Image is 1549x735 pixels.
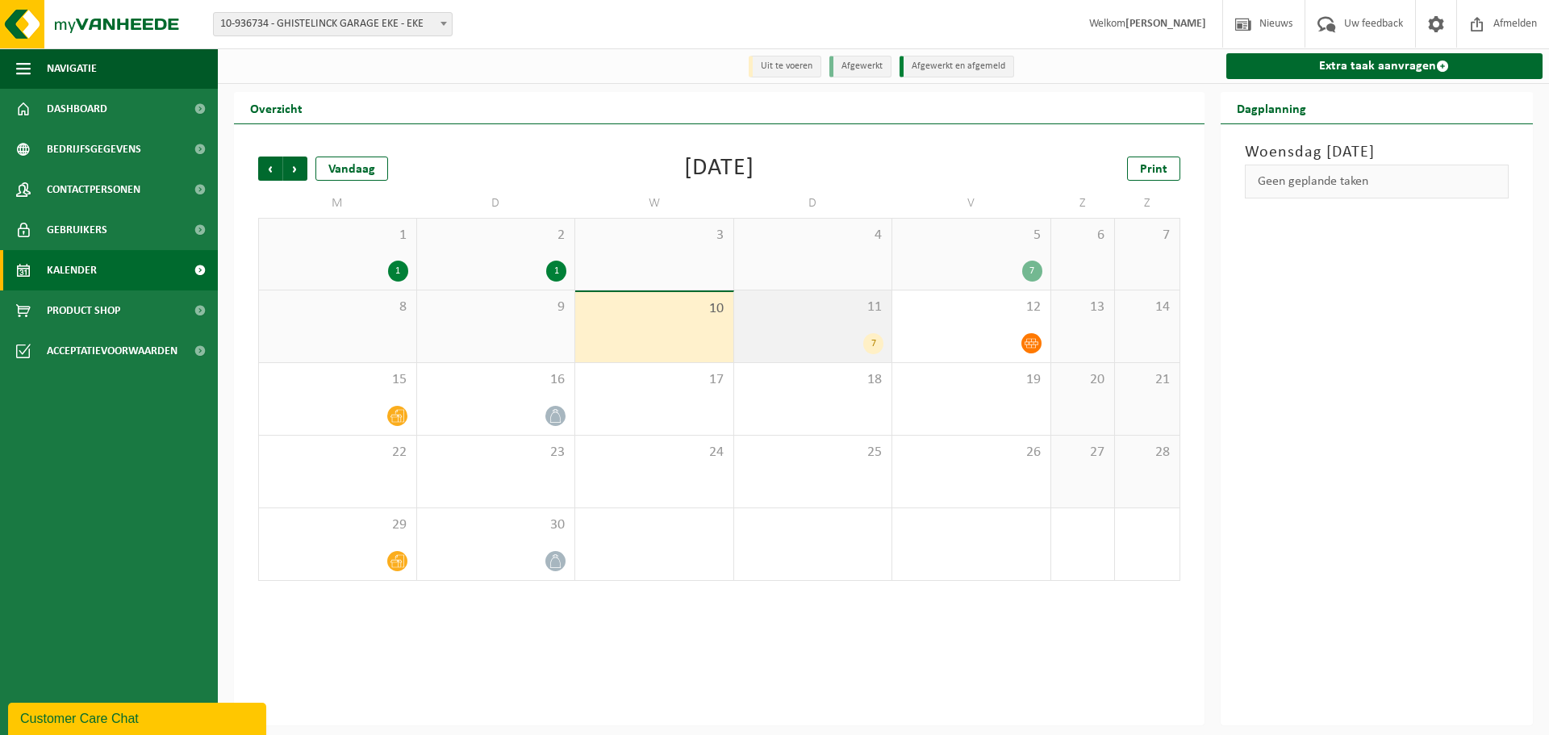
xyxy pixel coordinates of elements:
span: 8 [267,299,408,316]
h3: Woensdag [DATE] [1245,140,1509,165]
span: 22 [267,444,408,461]
div: 1 [388,261,408,282]
div: 1 [546,261,566,282]
span: Navigatie [47,48,97,89]
div: Geen geplande taken [1245,165,1509,198]
div: [DATE] [684,157,754,181]
span: 24 [583,444,725,461]
span: 18 [742,371,884,389]
td: Z [1051,189,1116,218]
span: 29 [267,516,408,534]
li: Uit te voeren [749,56,821,77]
span: Vorige [258,157,282,181]
span: 25 [742,444,884,461]
span: 14 [1123,299,1171,316]
span: Product Shop [47,290,120,331]
span: Kalender [47,250,97,290]
td: M [258,189,417,218]
span: 16 [425,371,567,389]
span: 7 [1123,227,1171,244]
span: 17 [583,371,725,389]
li: Afgewerkt [829,56,891,77]
span: Acceptatievoorwaarden [47,331,177,371]
span: 1 [267,227,408,244]
span: 10-936734 - GHISTELINCK GARAGE EKE - EKE [213,12,453,36]
span: 28 [1123,444,1171,461]
span: Print [1140,163,1167,176]
h2: Dagplanning [1221,92,1322,123]
span: Gebruikers [47,210,107,250]
td: D [417,189,576,218]
span: 26 [900,444,1042,461]
span: Contactpersonen [47,169,140,210]
li: Afgewerkt en afgemeld [900,56,1014,77]
span: 9 [425,299,567,316]
span: 5 [900,227,1042,244]
div: Vandaag [315,157,388,181]
td: W [575,189,734,218]
span: 15 [267,371,408,389]
span: 27 [1059,444,1107,461]
span: 10-936734 - GHISTELINCK GARAGE EKE - EKE [214,13,452,35]
a: Extra taak aanvragen [1226,53,1543,79]
span: Dashboard [47,89,107,129]
span: 20 [1059,371,1107,389]
span: 21 [1123,371,1171,389]
td: V [892,189,1051,218]
span: 10 [583,300,725,318]
span: 30 [425,516,567,534]
span: 23 [425,444,567,461]
a: Print [1127,157,1180,181]
iframe: chat widget [8,700,269,735]
span: 6 [1059,227,1107,244]
div: 7 [1022,261,1042,282]
span: 19 [900,371,1042,389]
span: 12 [900,299,1042,316]
span: 13 [1059,299,1107,316]
td: D [734,189,893,218]
span: 11 [742,299,884,316]
span: Volgende [283,157,307,181]
strong: [PERSON_NAME] [1125,18,1206,30]
span: Bedrijfsgegevens [47,129,141,169]
span: 2 [425,227,567,244]
span: 3 [583,227,725,244]
span: 4 [742,227,884,244]
td: Z [1115,189,1179,218]
h2: Overzicht [234,92,319,123]
div: 7 [863,333,883,354]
